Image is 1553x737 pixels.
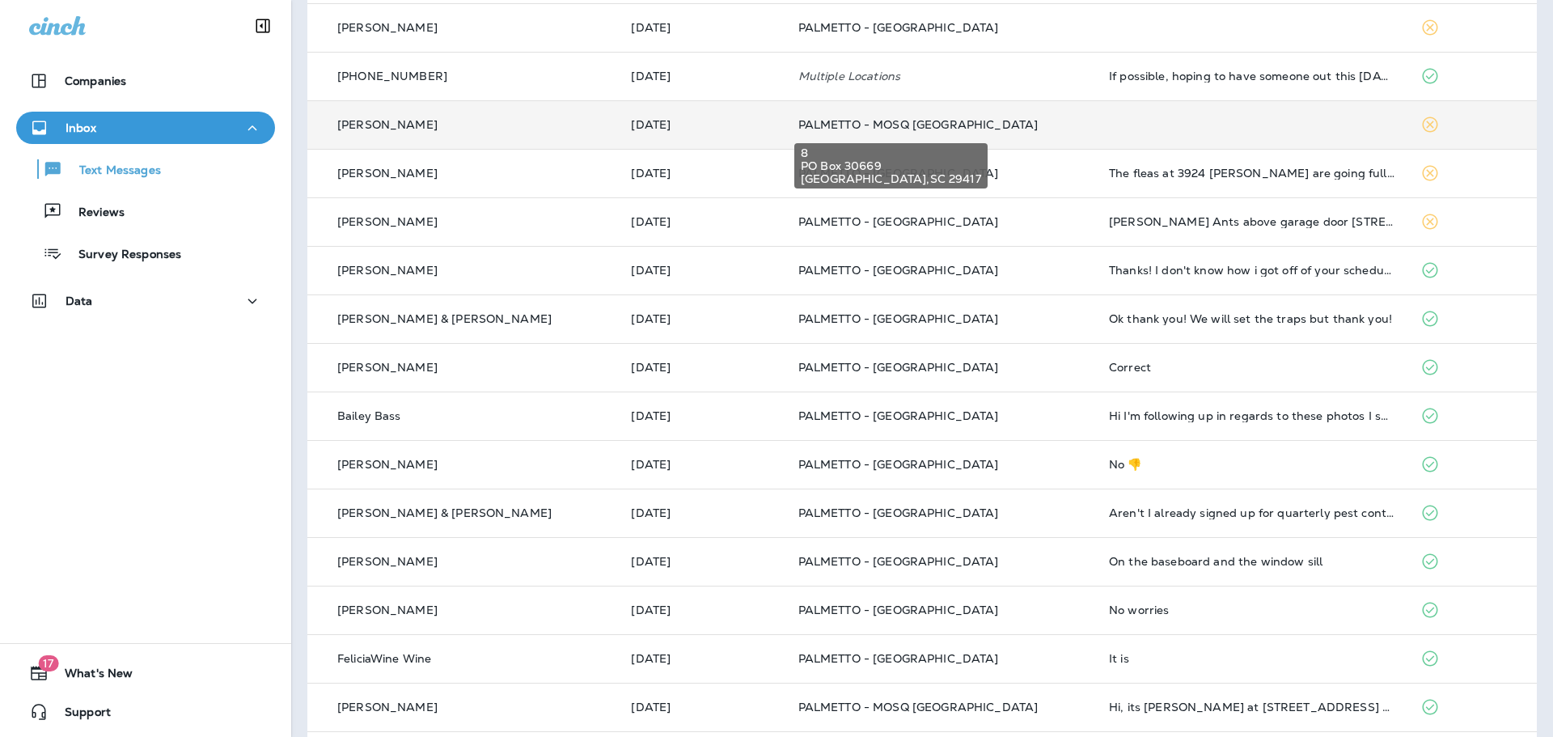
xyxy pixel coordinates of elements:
[798,70,1083,83] p: Multiple Locations
[798,360,999,375] span: PALMETTO - [GEOGRAPHIC_DATA]
[1109,215,1394,228] div: Carpenter Ants above garage door 954 Key Colony Court Mount Pleasant, SC 29464
[337,215,438,228] p: [PERSON_NAME]
[801,172,981,185] span: [GEOGRAPHIC_DATA] , SC 29417
[337,409,401,422] p: Bailey Bass
[337,118,438,131] p: [PERSON_NAME]
[49,667,133,686] span: What's New
[1109,506,1394,519] div: Aren't I already signed up for quarterly pest control?
[337,701,438,714] p: [PERSON_NAME]
[1109,458,1394,471] div: No 👎
[16,152,275,186] button: Text Messages
[1109,361,1394,374] div: Correct
[16,285,275,317] button: Data
[801,159,981,172] span: PO Box 30669
[16,65,275,97] button: Companies
[631,458,772,471] p: Sep 22, 2025 07:50 PM
[798,554,999,569] span: PALMETTO - [GEOGRAPHIC_DATA]
[337,167,438,180] p: [PERSON_NAME]
[16,657,275,689] button: 17What's New
[1109,167,1394,180] div: The fleas at 3924 Hilda are going full blast again. We didn't get over there to vacuum it. We mov...
[798,311,999,326] span: PALMETTO - [GEOGRAPHIC_DATA]
[1109,701,1394,714] div: Hi, its Carol Gossage at 1445 Oaklanding Rd. This is directly under my front door on porch. It's ...
[337,555,438,568] p: [PERSON_NAME]
[337,652,431,665] p: FeliciaWine Wine
[631,215,772,228] p: Sep 23, 2025 02:48 PM
[631,409,772,422] p: Sep 23, 2025 07:09 AM
[798,651,999,666] span: PALMETTO - [GEOGRAPHIC_DATA]
[49,705,111,725] span: Support
[631,361,772,374] p: Sep 23, 2025 10:30 AM
[631,70,772,83] p: Sep 25, 2025 11:55 AM
[631,167,772,180] p: Sep 24, 2025 04:08 PM
[16,236,275,270] button: Survey Responses
[337,506,552,519] p: [PERSON_NAME] & [PERSON_NAME]
[337,264,438,277] p: [PERSON_NAME]
[337,312,552,325] p: [PERSON_NAME] & [PERSON_NAME]
[798,214,999,229] span: PALMETTO - [GEOGRAPHIC_DATA]
[798,117,1039,132] span: PALMETTO - MOSQ [GEOGRAPHIC_DATA]
[66,294,93,307] p: Data
[16,112,275,144] button: Inbox
[798,20,999,35] span: PALMETTO - [GEOGRAPHIC_DATA]
[1109,652,1394,665] div: It is
[631,604,772,616] p: Sep 22, 2025 02:41 PM
[798,506,999,520] span: PALMETTO - [GEOGRAPHIC_DATA]
[16,194,275,228] button: Reviews
[798,603,999,617] span: PALMETTO - [GEOGRAPHIC_DATA]
[1109,70,1394,83] div: If possible, hoping to have someone out this coming Monday or Tuesday. We have guest arriving on ...
[65,74,126,87] p: Companies
[337,361,438,374] p: [PERSON_NAME]
[801,146,981,159] span: 8
[1109,264,1394,277] div: Thanks! I don't know how i got off of your schedule? We have been customers since 2003
[631,118,772,131] p: Sep 25, 2025 11:26 AM
[631,264,772,277] p: Sep 23, 2025 02:23 PM
[631,312,772,325] p: Sep 23, 2025 11:57 AM
[798,409,999,423] span: PALMETTO - [GEOGRAPHIC_DATA]
[631,701,772,714] p: Sep 22, 2025 09:38 AM
[631,21,772,34] p: Sep 25, 2025 01:09 PM
[1109,555,1394,568] div: On the baseboard and the window sill
[337,604,438,616] p: [PERSON_NAME]
[798,700,1039,714] span: PALMETTO - MOSQ [GEOGRAPHIC_DATA]
[66,121,96,134] p: Inbox
[631,506,772,519] p: Sep 22, 2025 07:05 PM
[62,248,181,263] p: Survey Responses
[38,655,58,671] span: 17
[16,696,275,728] button: Support
[240,10,286,42] button: Collapse Sidebar
[337,70,447,83] p: [PHONE_NUMBER]
[62,205,125,221] p: Reviews
[337,458,438,471] p: [PERSON_NAME]
[337,21,438,34] p: [PERSON_NAME]
[798,263,999,277] span: PALMETTO - [GEOGRAPHIC_DATA]
[1109,312,1394,325] div: Ok thank you! We will set the traps but thank you!
[631,555,772,568] p: Sep 22, 2025 03:58 PM
[631,652,772,665] p: Sep 22, 2025 02:02 PM
[798,457,999,472] span: PALMETTO - [GEOGRAPHIC_DATA]
[63,163,161,179] p: Text Messages
[1109,409,1394,422] div: Hi I'm following up in regards to these photos I sent last week. I was told I'd be notified as to...
[1109,604,1394,616] div: No worries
